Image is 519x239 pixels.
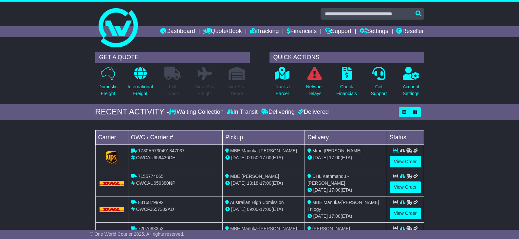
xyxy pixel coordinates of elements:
span: MBE Manuka-[PERSON_NAME] [230,226,297,231]
a: Tracking [250,26,279,37]
span: 7207688353 [138,226,163,231]
span: 09:00 [247,207,258,212]
span: OWCAU659380NP [136,180,175,186]
img: GetCarrierServiceLogo [106,151,117,164]
a: DomesticFreight [98,66,118,101]
div: Delivering [259,109,296,116]
span: MBE [PERSON_NAME] [230,174,279,179]
a: CheckFinancials [336,66,357,101]
p: Air / Sea Depot [228,83,246,97]
p: Air & Sea Freight [195,83,214,97]
span: 1Z30A5730491847037 [138,148,184,153]
a: View Order [390,156,421,167]
div: (ETA) [307,187,384,194]
td: Pickup [223,130,305,145]
div: QUICK ACTIONS [269,52,424,63]
span: 17:00 [329,187,341,193]
img: DHL.png [100,181,124,186]
a: NetworkDelays [306,66,323,101]
span: 7155774065 [138,174,163,179]
a: Reseller [396,26,424,37]
span: 17:00 [329,213,341,219]
div: Delivered [296,109,329,116]
div: In Transit [225,109,259,116]
span: 17:00 [260,180,271,186]
div: (ETA) [307,213,384,220]
div: - (ETA) [225,154,302,161]
a: View Order [390,181,421,193]
p: Domestic Freight [98,83,117,97]
a: Track aParcel [274,66,290,101]
span: 17:00 [329,155,341,160]
p: Full Loads [164,83,181,97]
span: 00:50 [247,155,258,160]
span: MBE Manuka-[PERSON_NAME] [230,148,297,153]
div: - (ETA) [225,180,302,187]
span: [DATE] [313,213,328,219]
a: AccountSettings [402,66,420,101]
span: DHL Kathmandu - [PERSON_NAME] [307,174,349,186]
div: Waiting Collection [169,109,225,116]
span: [DATE] [231,180,246,186]
p: Check Financials [336,83,357,97]
td: Carrier [95,130,128,145]
a: Quote/Book [203,26,242,37]
span: [DATE] [313,155,328,160]
span: © One World Courier 2025. All rights reserved. [90,231,184,237]
span: Australian High Comission [230,200,284,205]
a: InternationalFreight [127,66,153,101]
p: Network Delays [306,83,323,97]
td: Status [387,130,424,145]
span: 8316879992 [138,200,163,205]
div: - (ETA) [225,206,302,213]
span: 17:00 [260,155,271,160]
p: Account Settings [403,83,419,97]
span: [DATE] [231,207,246,212]
a: Dashboard [160,26,195,37]
td: Delivery [305,130,387,145]
div: GET A QUOTE [95,52,250,63]
p: International Freight [128,83,153,97]
span: OWCFJ657302AU [136,207,174,212]
span: [DATE] [313,187,328,193]
img: DHL.png [100,207,124,212]
a: GetSupport [370,66,387,101]
span: 17:00 [260,207,271,212]
span: [PERSON_NAME] [312,226,350,231]
p: Track a Parcel [275,83,290,97]
a: Settings [360,26,388,37]
a: Financials [287,26,317,37]
span: 13:18 [247,180,258,186]
span: Mme [PERSON_NAME] [312,148,361,153]
span: [DATE] [231,155,246,160]
div: RECENT ACTIVITY - [95,107,169,117]
span: MBE Manuka-[PERSON_NAME] Trilogy [307,200,379,212]
td: OWC / Carrier # [128,130,223,145]
div: (ETA) [307,154,384,161]
span: OWCAU659436CH [136,155,176,160]
a: View Order [390,208,421,219]
p: Get Support [371,83,387,97]
a: Support [325,26,351,37]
